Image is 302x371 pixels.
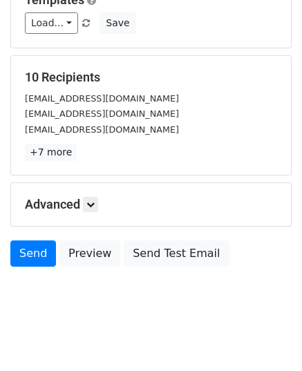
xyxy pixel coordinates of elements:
[25,144,77,161] a: +7 more
[25,108,179,119] small: [EMAIL_ADDRESS][DOMAIN_NAME]
[25,124,179,135] small: [EMAIL_ADDRESS][DOMAIN_NAME]
[124,240,229,267] a: Send Test Email
[10,240,56,267] a: Send
[100,12,135,34] button: Save
[59,240,120,267] a: Preview
[25,93,179,104] small: [EMAIL_ADDRESS][DOMAIN_NAME]
[25,12,78,34] a: Load...
[25,197,277,212] h5: Advanced
[233,305,302,371] iframe: Chat Widget
[25,70,277,85] h5: 10 Recipients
